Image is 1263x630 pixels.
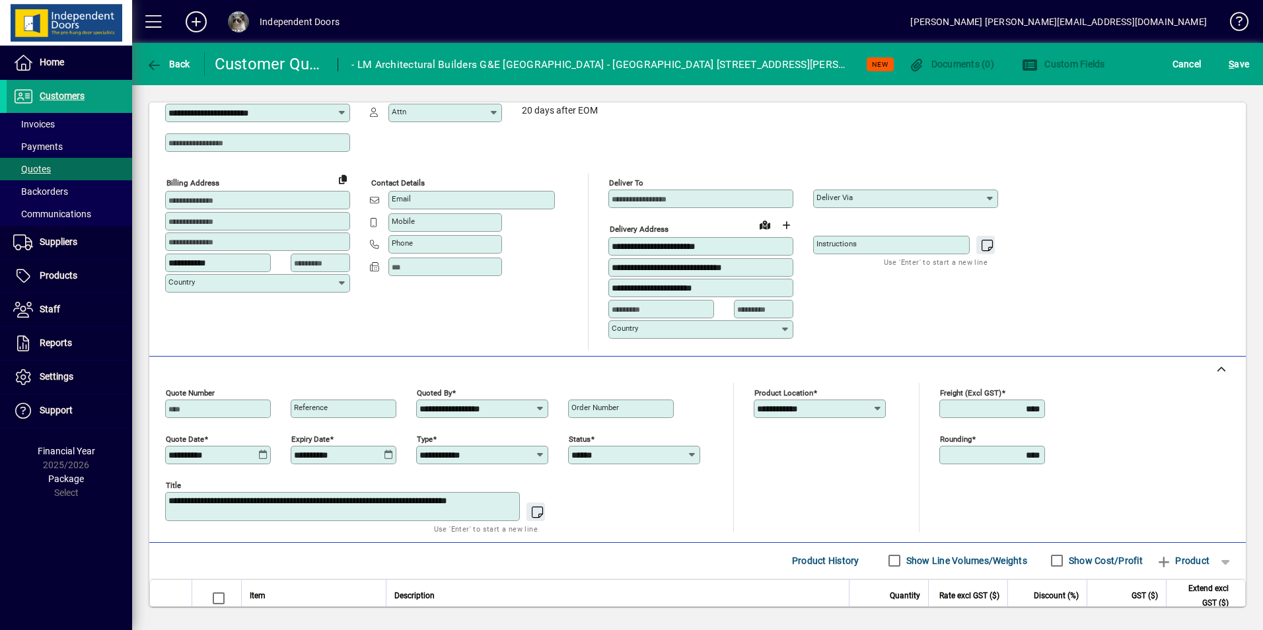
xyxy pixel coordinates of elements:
[332,168,353,190] button: Copy to Delivery address
[1132,588,1158,603] span: GST ($)
[7,293,132,326] a: Staff
[754,214,776,235] a: View on map
[392,194,411,203] mat-label: Email
[7,394,132,427] a: Support
[1229,59,1234,69] span: S
[787,549,865,573] button: Product History
[13,164,51,174] span: Quotes
[40,90,85,101] span: Customers
[1149,549,1216,573] button: Product
[40,270,77,281] span: Products
[40,371,73,382] span: Settings
[392,107,406,116] mat-label: Attn
[816,193,853,202] mat-label: Deliver via
[1220,3,1246,46] a: Knowledge Base
[7,203,132,225] a: Communications
[1225,52,1252,76] button: Save
[351,54,850,75] div: - LM Architectural Builders G&E [GEOGRAPHIC_DATA] - [GEOGRAPHIC_DATA] [STREET_ADDRESS][PERSON_NAME]
[166,388,215,397] mat-label: Quote number
[939,588,999,603] span: Rate excl GST ($)
[7,361,132,394] a: Settings
[13,209,91,219] span: Communications
[905,52,997,76] button: Documents (0)
[940,388,1001,397] mat-label: Freight (excl GST)
[792,550,859,571] span: Product History
[7,158,132,180] a: Quotes
[294,403,328,412] mat-label: Reference
[48,473,84,484] span: Package
[890,588,920,603] span: Quantity
[7,180,132,203] a: Backorders
[1066,554,1143,567] label: Show Cost/Profit
[1229,53,1249,75] span: ave
[7,113,132,135] a: Invoices
[7,327,132,360] a: Reports
[940,434,972,443] mat-label: Rounding
[1169,52,1205,76] button: Cancel
[754,388,813,397] mat-label: Product location
[1022,59,1105,69] span: Custom Fields
[884,254,988,269] mat-hint: Use 'Enter' to start a new line
[417,434,433,443] mat-label: Type
[609,178,643,188] mat-label: Deliver To
[872,60,888,69] span: NEW
[7,135,132,158] a: Payments
[13,119,55,129] span: Invoices
[522,106,598,116] span: 20 days after EOM
[40,57,64,67] span: Home
[40,236,77,247] span: Suppliers
[7,226,132,259] a: Suppliers
[1034,588,1079,603] span: Discount (%)
[816,239,857,248] mat-label: Instructions
[166,480,181,489] mat-label: Title
[40,405,73,415] span: Support
[132,52,205,76] app-page-header-button: Back
[612,324,638,333] mat-label: Country
[40,304,60,314] span: Staff
[250,588,266,603] span: Item
[7,260,132,293] a: Products
[394,588,435,603] span: Description
[38,446,95,456] span: Financial Year
[1173,53,1202,75] span: Cancel
[260,11,340,32] div: Independent Doors
[776,215,797,236] button: Choose address
[291,434,330,443] mat-label: Expiry date
[1174,581,1229,610] span: Extend excl GST ($)
[13,186,68,197] span: Backorders
[166,434,204,443] mat-label: Quote date
[7,46,132,79] a: Home
[417,388,452,397] mat-label: Quoted by
[1019,52,1108,76] button: Custom Fields
[215,53,325,75] div: Customer Quote
[217,10,260,34] button: Profile
[143,52,194,76] button: Back
[392,238,413,248] mat-label: Phone
[168,277,195,287] mat-label: Country
[569,434,591,443] mat-label: Status
[40,337,72,348] span: Reports
[146,59,190,69] span: Back
[13,141,63,152] span: Payments
[392,217,415,226] mat-label: Mobile
[434,521,538,536] mat-hint: Use 'Enter' to start a new line
[904,554,1027,567] label: Show Line Volumes/Weights
[908,59,994,69] span: Documents (0)
[571,403,619,412] mat-label: Order number
[910,11,1207,32] div: [PERSON_NAME] [PERSON_NAME][EMAIL_ADDRESS][DOMAIN_NAME]
[1156,550,1209,571] span: Product
[175,10,217,34] button: Add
